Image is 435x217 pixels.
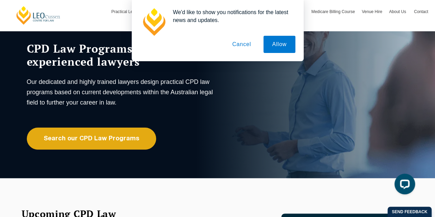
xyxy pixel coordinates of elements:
[167,8,295,24] div: We'd like to show you notifications for the latest news and updates.
[27,128,156,150] a: Search our CPD Law Programs
[224,36,260,53] button: Cancel
[27,42,216,68] h1: CPD Law Programs designed by experienced lawyers
[389,171,418,200] iframe: LiveChat chat widget
[140,8,167,36] img: notification icon
[27,77,216,108] p: Our dedicated and highly trained lawyers design practical CPD law programs based on current devel...
[263,36,295,53] button: Allow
